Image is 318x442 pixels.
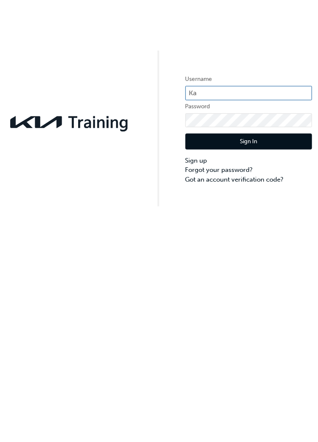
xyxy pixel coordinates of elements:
[185,175,312,185] a: Got an account verification code?
[185,86,312,100] input: Username
[185,156,312,166] a: Sign up
[185,134,312,150] button: Sign In
[185,74,312,84] label: Username
[6,111,133,134] img: kia-training
[185,102,312,112] label: Password
[185,165,312,175] a: Forgot your password?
